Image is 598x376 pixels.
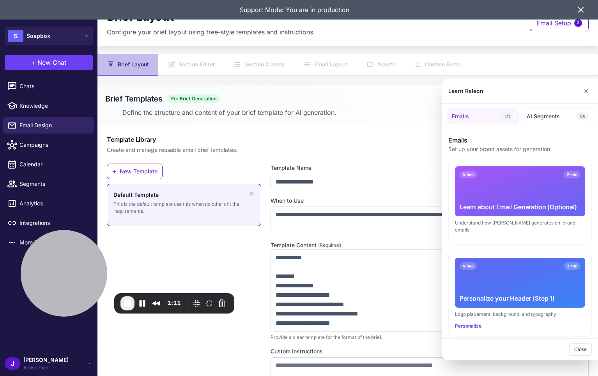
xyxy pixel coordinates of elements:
[452,112,469,121] span: Emails
[447,109,518,124] button: Emails1/3
[569,343,592,356] button: Close
[522,109,593,124] button: AI Segments1/6
[455,219,585,233] div: Understand how [PERSON_NAME] generates on-brand emails
[580,83,592,99] button: Close
[564,171,580,178] span: 2 min
[460,171,477,178] span: Video
[455,323,481,330] button: Personalize
[460,262,477,270] span: Video
[502,112,513,120] span: 1/3
[527,112,560,121] span: AI Segments
[577,112,588,120] span: 1/6
[460,294,580,303] div: Personalize your Header (Step 1)
[564,262,580,270] span: 3 min
[460,202,580,212] div: Learn about Email Generation (Optional)
[448,145,592,153] p: Set up your brand assets for generation
[448,87,483,95] div: Learn Raleon
[448,135,592,145] h3: Emails
[455,311,585,318] div: Logo placement, background, and typography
